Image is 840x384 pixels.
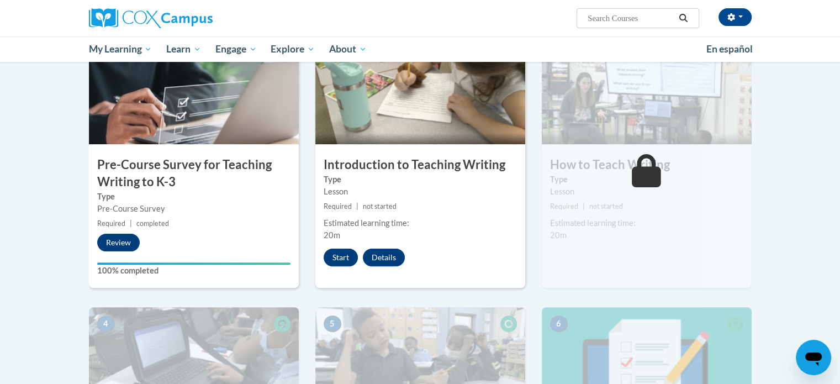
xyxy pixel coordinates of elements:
[315,34,525,144] img: Course Image
[215,43,257,56] span: Engage
[363,202,397,211] span: not started
[706,43,753,55] span: En español
[263,36,322,62] a: Explore
[356,202,358,211] span: |
[329,43,367,56] span: About
[324,315,341,332] span: 5
[324,249,358,266] button: Start
[324,217,517,229] div: Estimated learning time:
[97,265,290,277] label: 100% completed
[719,8,752,26] button: Account Settings
[550,173,743,186] label: Type
[550,217,743,229] div: Estimated learning time:
[89,8,213,28] img: Cox Campus
[82,36,160,62] a: My Learning
[324,230,340,240] span: 20m
[542,34,752,144] img: Course Image
[324,202,352,211] span: Required
[89,8,299,28] a: Cox Campus
[550,186,743,198] div: Lesson
[542,156,752,173] h3: How to Teach Writing
[136,219,169,228] span: completed
[166,43,201,56] span: Learn
[583,202,585,211] span: |
[363,249,405,266] button: Details
[322,36,374,62] a: About
[97,315,115,332] span: 4
[587,12,675,25] input: Search Courses
[72,36,768,62] div: Main menu
[97,203,290,215] div: Pre-Course Survey
[271,43,315,56] span: Explore
[159,36,208,62] a: Learn
[130,219,132,228] span: |
[550,202,578,211] span: Required
[208,36,264,62] a: Engage
[699,38,760,61] a: En español
[796,340,831,375] iframe: Button to launch messaging window
[324,173,517,186] label: Type
[89,156,299,191] h3: Pre-Course Survey for Teaching Writing to K-3
[97,219,125,228] span: Required
[89,34,299,144] img: Course Image
[589,202,623,211] span: not started
[97,262,290,265] div: Your progress
[315,156,525,173] h3: Introduction to Teaching Writing
[550,230,567,240] span: 20m
[88,43,152,56] span: My Learning
[324,186,517,198] div: Lesson
[97,234,140,251] button: Review
[550,315,568,332] span: 6
[675,12,691,25] button: Search
[97,191,290,203] label: Type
